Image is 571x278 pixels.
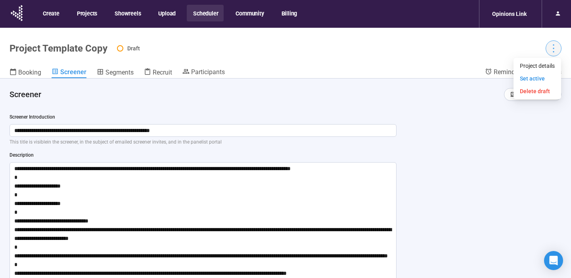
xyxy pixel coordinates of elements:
span: Delete draft [520,88,550,94]
span: Booking [18,69,41,76]
span: Project details [520,61,555,70]
button: Test Screener [504,88,561,101]
a: Screener [52,68,86,78]
span: Screener [60,68,86,76]
div: Opinions Link [487,6,531,21]
span: Recruit [153,69,172,76]
button: Upload [152,5,181,21]
a: Segments [97,68,134,78]
h1: Project Template Copy [10,43,107,54]
div: Screener Introduction [10,113,397,121]
span: Set active [520,75,545,82]
a: Participants [182,68,225,77]
button: Community [229,5,269,21]
button: Scheduler [187,5,224,21]
span: Reminders [494,68,523,76]
span: Draft [127,45,140,52]
p: This title is visible in the screener , in the subject of emailed screener invites, and in the pa... [10,138,397,146]
div: Description [10,151,397,159]
button: Showreels [108,5,146,21]
button: Billing [275,5,303,21]
button: more [546,40,561,56]
div: Open Intercom Messenger [544,251,563,270]
a: Reminders [485,68,523,77]
a: Booking [10,68,41,78]
span: Segments [105,69,134,76]
span: Participants [191,68,225,76]
button: Create [36,5,65,21]
a: Recruit [144,68,172,78]
button: Projects [71,5,103,21]
span: more [548,43,559,54]
h4: Screener [10,89,498,100]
